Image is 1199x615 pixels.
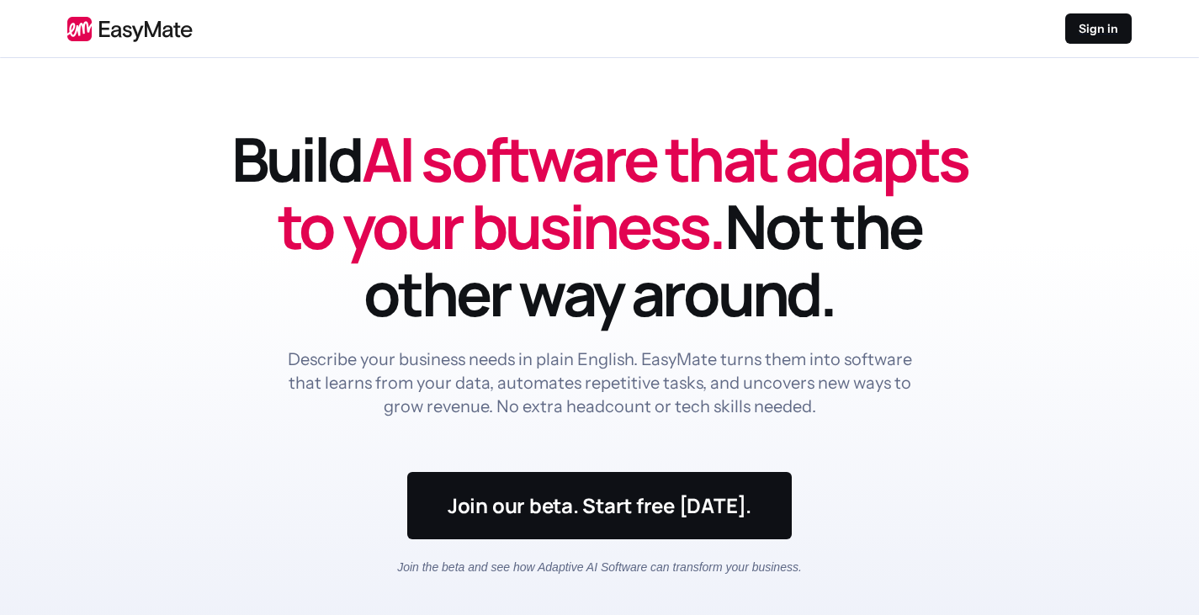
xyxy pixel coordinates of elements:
p: Sign in [1079,20,1118,37]
a: Sign in [1065,13,1132,44]
img: EasyMate logo [67,16,193,42]
span: AI software that adapts to your business. [278,117,968,268]
em: Join the beta and see how Adaptive AI Software can transform your business. [397,560,802,574]
h1: Build Not the other way around. [230,125,970,327]
p: Describe your business needs in plain English. EasyMate turns them into software that learns from... [284,347,916,418]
